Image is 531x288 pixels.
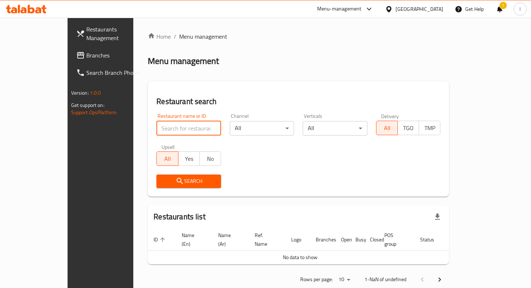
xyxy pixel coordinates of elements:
[71,88,89,98] span: Version:
[179,32,227,41] span: Menu management
[396,5,443,13] div: [GEOGRAPHIC_DATA]
[255,231,277,248] span: Ref. Name
[364,275,406,284] p: 1-NaN of undefined
[429,208,446,225] div: Export file
[148,32,171,41] a: Home
[419,121,440,135] button: TMP
[86,51,150,60] span: Branches
[148,55,219,67] h2: Menu management
[397,121,419,135] button: TGO
[162,177,215,186] span: Search
[384,231,406,248] span: POS group
[420,235,444,244] span: Status
[148,229,477,265] table: enhanced table
[422,123,437,133] span: TMP
[350,229,364,251] th: Busy
[156,175,221,188] button: Search
[160,154,175,164] span: All
[310,229,335,251] th: Branches
[156,151,178,166] button: All
[335,229,350,251] th: Open
[300,275,333,284] p: Rows per page:
[336,274,353,285] div: Rows per page:
[203,154,218,164] span: No
[376,121,398,135] button: All
[181,154,197,164] span: Yes
[174,32,176,41] li: /
[70,64,156,81] a: Search Branch Phone
[401,123,416,133] span: TGO
[178,151,200,166] button: Yes
[381,113,399,119] label: Delivery
[70,21,156,47] a: Restaurants Management
[86,68,150,77] span: Search Branch Phone
[519,5,521,13] span: I
[86,25,150,42] span: Restaurants Management
[182,231,204,248] span: Name (En)
[303,121,367,136] div: All
[90,88,101,98] span: 1.0.0
[199,151,221,166] button: No
[379,123,395,133] span: All
[154,235,167,244] span: ID
[230,121,294,136] div: All
[154,211,205,222] h2: Restaurants list
[156,96,440,107] h2: Restaurant search
[364,229,379,251] th: Closed
[317,5,362,13] div: Menu-management
[285,229,310,251] th: Logo
[283,253,318,262] span: No data to show
[218,231,240,248] span: Name (Ar)
[71,100,104,110] span: Get support on:
[70,47,156,64] a: Branches
[161,144,175,149] label: Upsell
[71,108,117,117] a: Support.OpsPlatform
[156,121,221,136] input: Search for restaurant name or ID..
[148,32,449,41] nav: breadcrumb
